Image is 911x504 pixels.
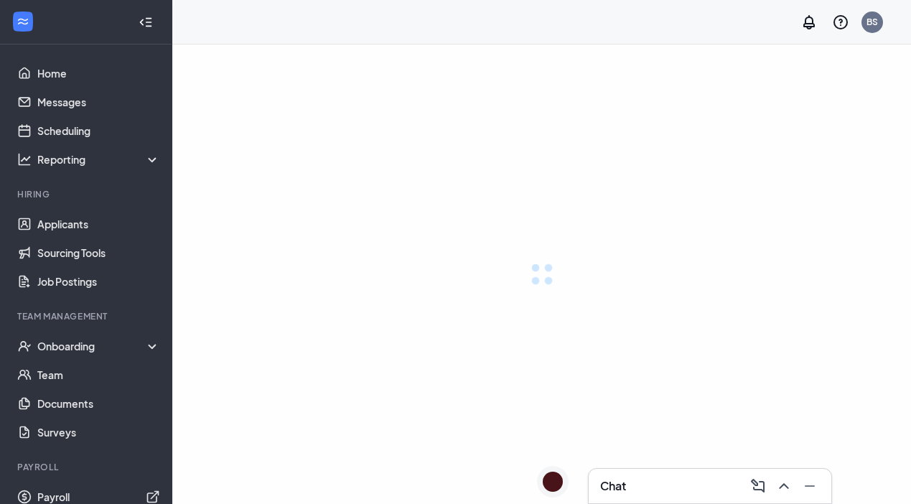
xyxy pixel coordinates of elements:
[832,14,849,31] svg: QuestionInfo
[37,116,160,145] a: Scheduling
[17,152,32,167] svg: Analysis
[745,475,768,498] button: ComposeMessage
[17,310,157,322] div: Team Management
[16,14,30,29] svg: WorkstreamLogo
[801,477,818,495] svg: Minimize
[800,14,818,31] svg: Notifications
[37,238,160,267] a: Sourcing Tools
[775,477,793,495] svg: ChevronUp
[37,339,161,353] div: Onboarding
[17,339,32,353] svg: UserCheck
[37,88,160,116] a: Messages
[37,389,160,418] a: Documents
[17,188,157,200] div: Hiring
[749,477,767,495] svg: ComposeMessage
[17,461,157,473] div: Payroll
[37,418,160,447] a: Surveys
[37,360,160,389] a: Team
[866,16,878,28] div: BS
[600,478,626,494] h3: Chat
[139,15,153,29] svg: Collapse
[37,152,161,167] div: Reporting
[797,475,820,498] button: Minimize
[37,267,160,296] a: Job Postings
[37,59,160,88] a: Home
[37,210,160,238] a: Applicants
[771,475,794,498] button: ChevronUp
